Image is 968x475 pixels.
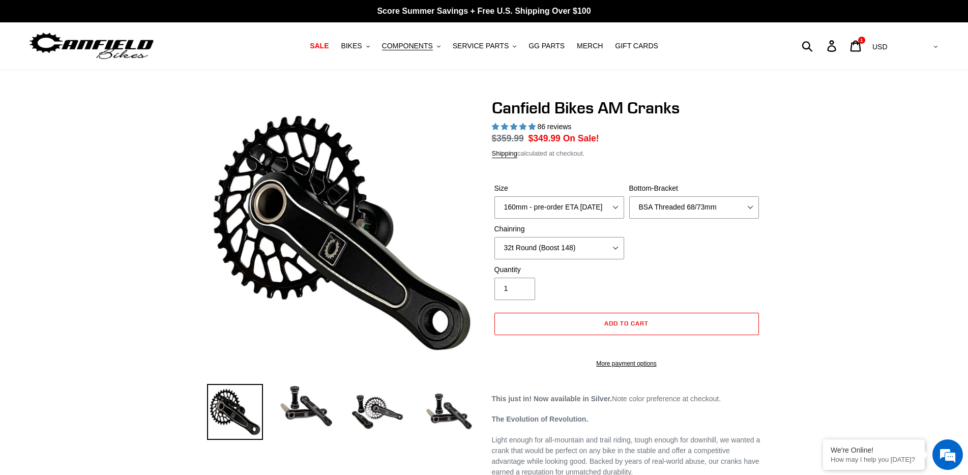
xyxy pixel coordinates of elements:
div: calculated at checkout. [492,149,761,159]
p: Note color preference at checkout. [492,394,761,404]
button: COMPONENTS [377,39,446,53]
img: Load image into Gallery viewer, Canfield Bikes AM Cranks [207,384,263,440]
a: GIFT CARDS [610,39,663,53]
s: $359.99 [492,133,524,143]
span: BIKES [341,42,362,50]
strong: The Evolution of Revolution. [492,415,589,423]
a: More payment options [494,359,759,368]
p: How may I help you today? [831,456,917,463]
button: SERVICE PARTS [448,39,521,53]
span: $349.99 [529,133,561,143]
span: 1 [860,38,863,43]
img: Load image into Gallery viewer, CANFIELD-AM_DH-CRANKS [421,384,477,440]
img: Canfield Bikes [28,30,155,62]
a: SALE [305,39,334,53]
label: Chainring [494,224,624,234]
span: SERVICE PARTS [453,42,509,50]
span: COMPONENTS [382,42,433,50]
strong: This just in! Now available in Silver. [492,395,612,403]
a: GG PARTS [523,39,570,53]
a: 1 [844,35,868,57]
span: Add to cart [604,319,649,327]
div: We're Online! [831,446,917,454]
label: Quantity [494,264,624,275]
span: 4.97 stars [492,123,538,131]
h1: Canfield Bikes AM Cranks [492,98,761,117]
a: MERCH [572,39,608,53]
span: GIFT CARDS [615,42,658,50]
span: 86 reviews [537,123,571,131]
button: Add to cart [494,313,759,335]
span: SALE [310,42,329,50]
label: Size [494,183,624,194]
span: MERCH [577,42,603,50]
label: Bottom-Bracket [629,183,759,194]
img: Load image into Gallery viewer, Canfield Bikes AM Cranks [349,384,405,440]
input: Search [807,35,833,57]
span: On Sale! [563,132,599,145]
span: GG PARTS [529,42,565,50]
a: Shipping [492,150,518,158]
img: Load image into Gallery viewer, Canfield Cranks [278,384,334,429]
button: BIKES [336,39,374,53]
